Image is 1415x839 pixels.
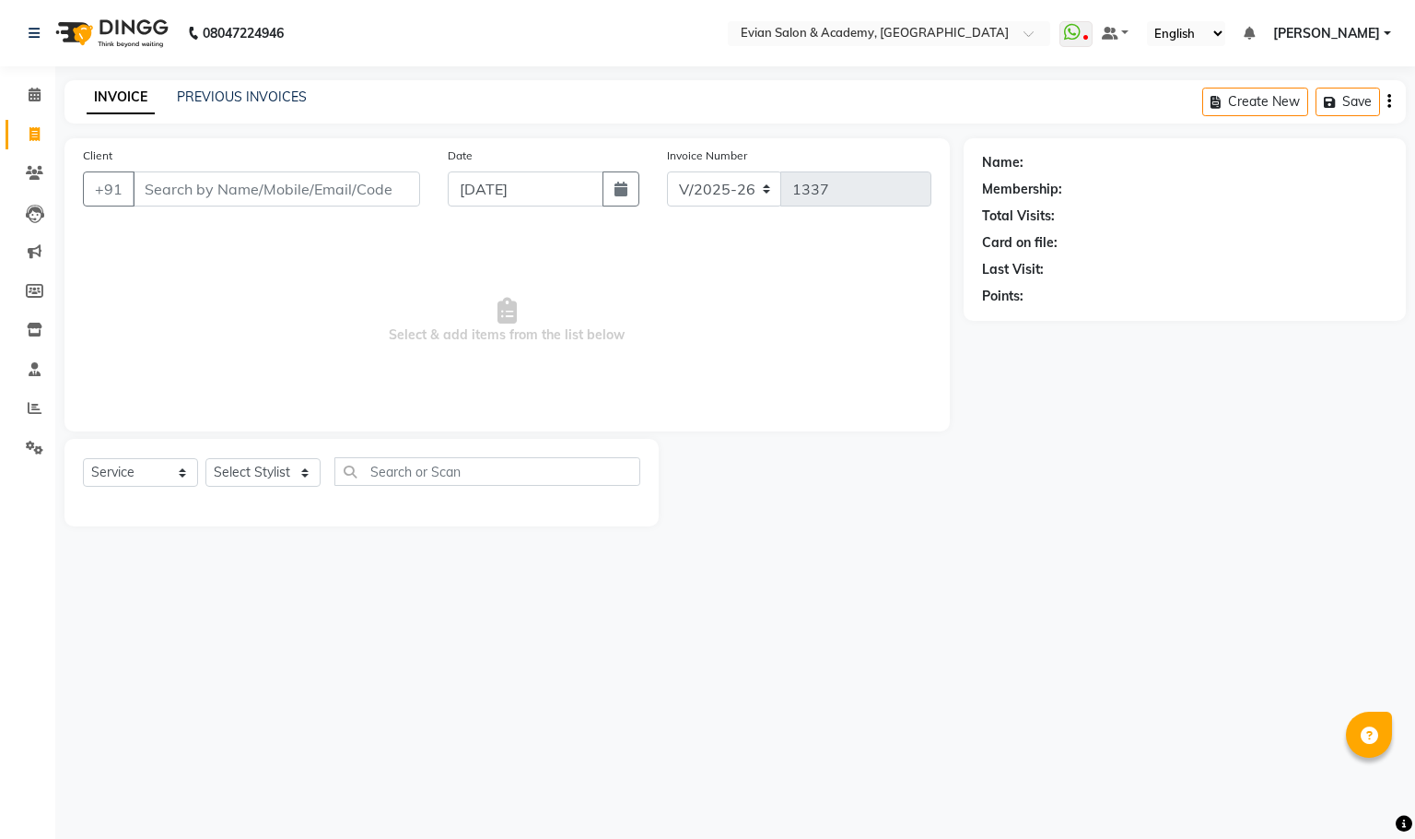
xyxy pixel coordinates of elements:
b: 08047224946 [203,7,284,59]
img: logo [47,7,173,59]
div: Last Visit: [982,260,1044,279]
span: Select & add items from the list below [83,229,931,413]
a: PREVIOUS INVOICES [177,89,307,105]
a: INVOICE [87,81,155,114]
input: Search or Scan [334,457,640,486]
div: Card on file: [982,233,1058,253]
div: Membership: [982,180,1062,199]
div: Name: [982,153,1023,172]
label: Client [83,148,112,164]
label: Invoice Number [667,148,747,164]
label: Date [448,148,473,164]
span: [PERSON_NAME] [1273,24,1380,43]
input: Search by Name/Mobile/Email/Code [133,171,420,207]
div: Points: [982,287,1023,306]
button: Save [1316,88,1380,116]
div: Total Visits: [982,207,1055,226]
button: Create New [1202,88,1308,116]
button: +91 [83,171,134,207]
